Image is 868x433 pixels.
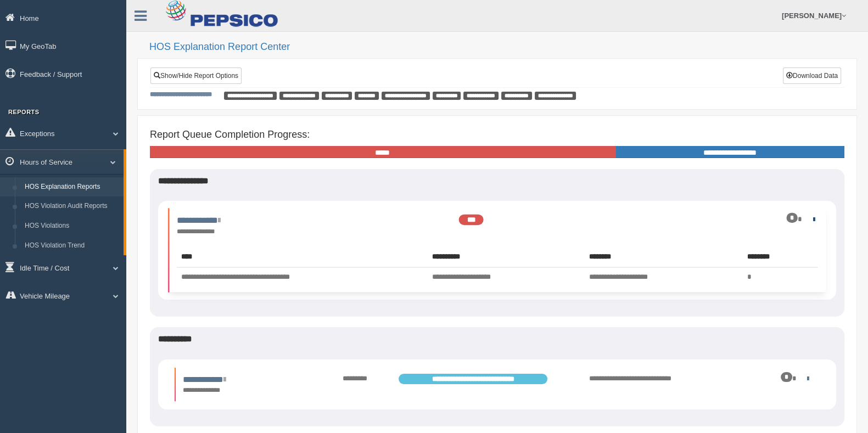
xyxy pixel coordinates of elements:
h2: HOS Explanation Report Center [149,42,857,53]
a: HOS Violation Trend [20,236,124,256]
h4: Report Queue Completion Progress: [150,130,844,140]
a: HOS Explanation Reports [20,177,124,197]
a: HOS Violation Audit Reports [20,196,124,216]
li: Expand [175,368,820,401]
button: Download Data [783,68,841,84]
li: Expand [168,209,826,293]
a: HOS Violations [20,216,124,236]
a: Show/Hide Report Options [150,68,242,84]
